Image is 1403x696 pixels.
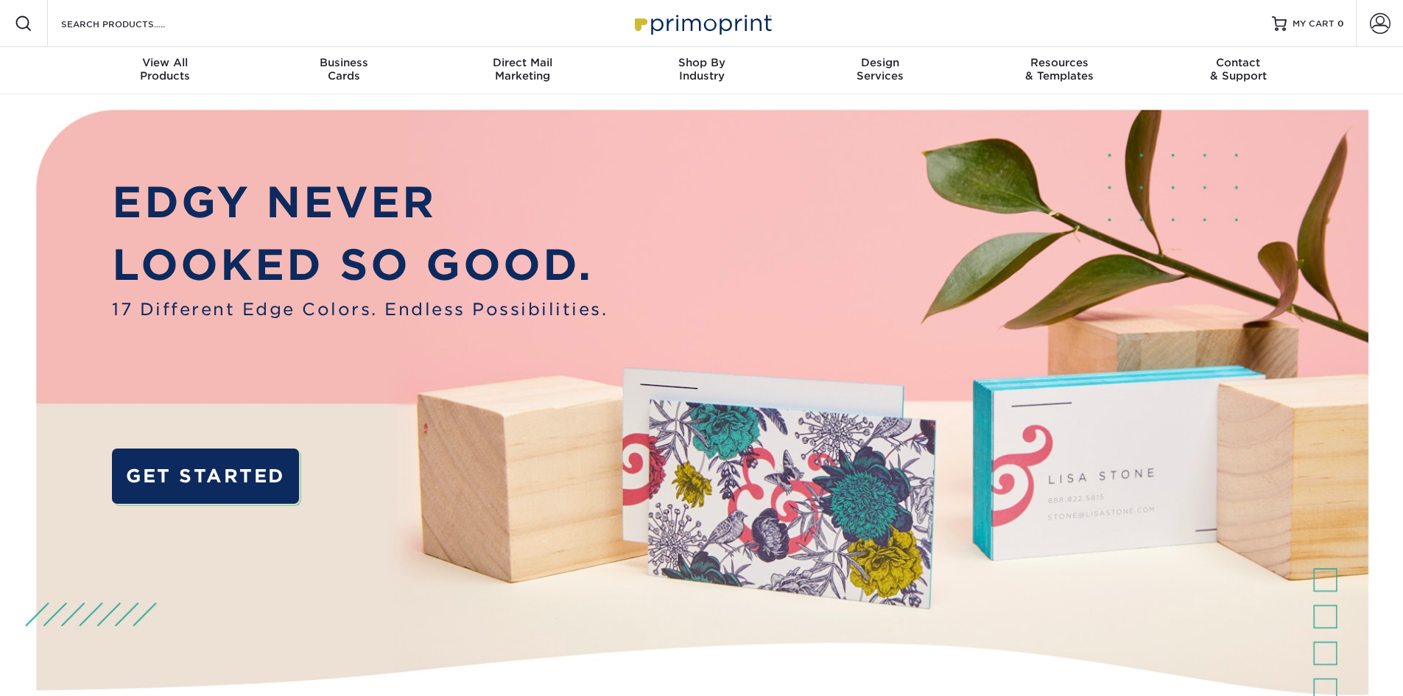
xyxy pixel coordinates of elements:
div: Products [76,56,255,82]
span: 17 Different Edge Colors. Endless Possibilities. [112,297,608,322]
span: 0 [1337,18,1344,29]
span: Direct Mail [433,56,612,69]
div: Industry [612,56,791,82]
div: Cards [254,56,433,82]
span: Business [254,56,433,69]
span: Resources [970,56,1149,69]
span: Contact [1149,56,1328,69]
span: View All [76,56,255,69]
a: Direct MailMarketing [433,47,612,94]
div: Services [791,56,970,82]
a: DesignServices [791,47,970,94]
img: Primoprint [628,7,776,39]
input: SEARCH PRODUCTS..... [60,15,203,32]
span: Design [791,56,970,69]
div: & Templates [970,56,1149,82]
a: View AllProducts [76,47,255,94]
a: BusinessCards [254,47,433,94]
a: Resources& Templates [970,47,1149,94]
a: Shop ByIndustry [612,47,791,94]
p: EDGY NEVER [112,171,608,234]
a: GET STARTED [112,449,298,504]
span: Shop By [612,56,791,69]
div: & Support [1149,56,1328,82]
a: Contact& Support [1149,47,1328,94]
span: MY CART [1293,18,1335,30]
div: Marketing [433,56,612,82]
p: LOOKED SO GOOD. [112,233,608,297]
